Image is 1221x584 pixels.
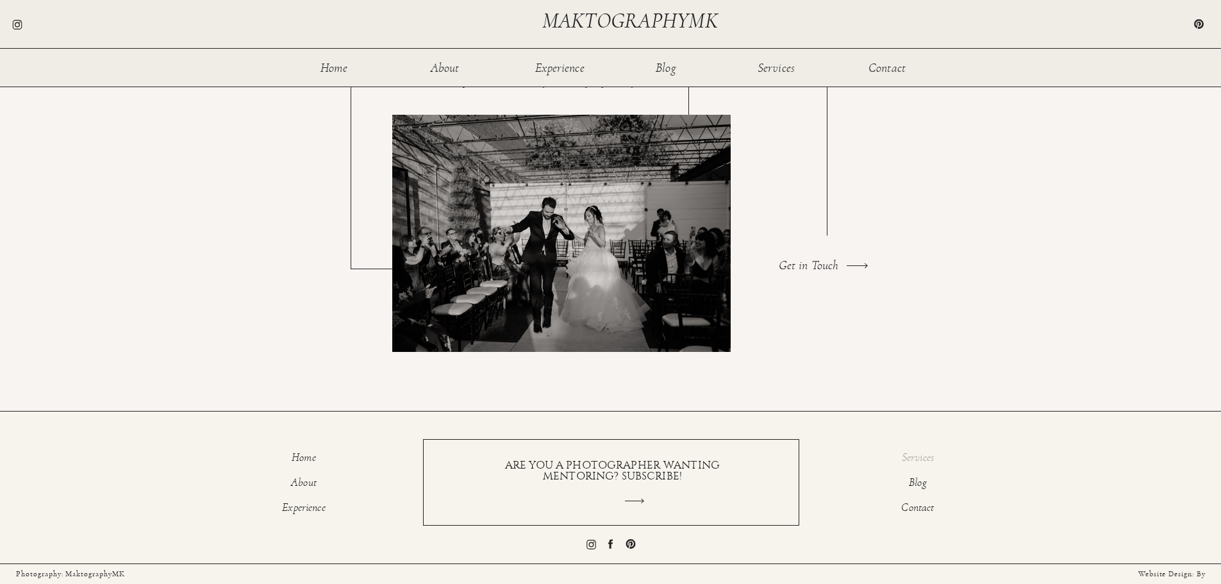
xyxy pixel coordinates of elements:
a: Experience [264,502,344,517]
a: maktographymk [542,10,723,31]
a: Contact [878,502,958,517]
a: About [424,62,466,72]
a: ARE YOU A PHOTOGRAPHER WANTING MENTORING? SUBSCRIBE! [497,460,728,470]
a: Blog [878,477,958,492]
a: Photography: MaktographyMK [16,567,157,578]
a: About [264,477,344,492]
a: Get in Touch [779,259,844,271]
a: Blog [645,62,687,72]
a: Website Design: By [PERSON_NAME] [1090,567,1206,578]
a: Home [264,452,344,467]
a: Services [878,452,958,467]
a: Services [756,62,797,72]
a: Contact [867,62,908,72]
a: Experience [535,62,586,72]
a: Home [313,62,355,72]
h1: No story is one and the same. Yours will be finessed to share your unique journey. [352,61,690,88]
